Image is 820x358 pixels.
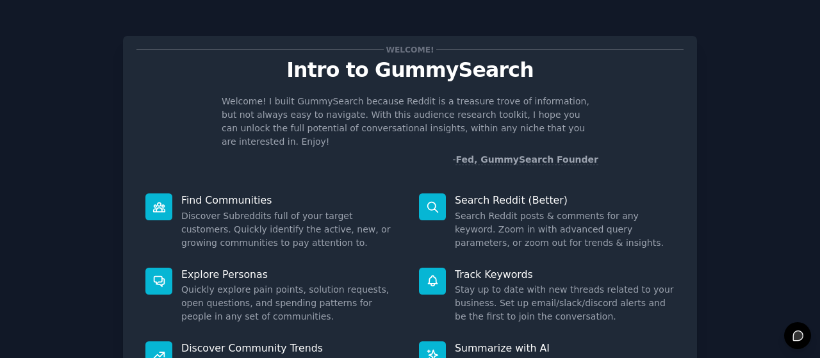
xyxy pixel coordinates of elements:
p: Track Keywords [455,268,675,281]
p: Search Reddit (Better) [455,193,675,207]
p: Summarize with AI [455,341,675,355]
p: Discover Community Trends [181,341,401,355]
p: Explore Personas [181,268,401,281]
dd: Search Reddit posts & comments for any keyword. Zoom in with advanced query parameters, or zoom o... [455,209,675,250]
p: Find Communities [181,193,401,207]
div: - [452,153,598,167]
dd: Discover Subreddits full of your target customers. Quickly identify the active, new, or growing c... [181,209,401,250]
p: Intro to GummySearch [136,59,684,81]
a: Fed, GummySearch Founder [455,154,598,165]
p: Welcome! I built GummySearch because Reddit is a treasure trove of information, but not always ea... [222,95,598,149]
dd: Stay up to date with new threads related to your business. Set up email/slack/discord alerts and ... [455,283,675,323]
span: Welcome! [384,43,436,56]
dd: Quickly explore pain points, solution requests, open questions, and spending patterns for people ... [181,283,401,323]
